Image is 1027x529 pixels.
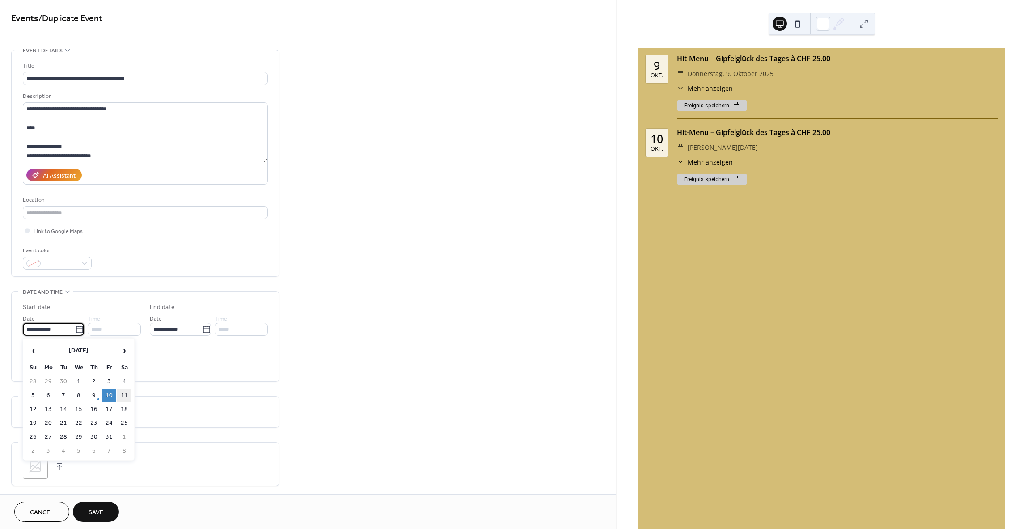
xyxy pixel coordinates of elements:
span: Date [23,314,35,324]
td: 1 [72,375,86,388]
span: › [118,342,131,360]
td: 6 [41,389,55,402]
td: 3 [41,444,55,457]
span: [PERSON_NAME][DATE] [688,142,758,153]
td: 10 [102,389,116,402]
th: Sa [117,361,131,374]
td: 7 [102,444,116,457]
div: Okt. [651,146,663,152]
td: 27 [41,431,55,444]
td: 22 [72,417,86,430]
span: Time [215,314,227,324]
td: 3 [102,375,116,388]
th: We [72,361,86,374]
span: Mehr anzeigen [688,84,733,93]
td: 21 [56,417,71,430]
span: ‹ [26,342,40,360]
td: 5 [26,389,40,402]
span: / Duplicate Event [38,10,102,27]
td: 14 [56,403,71,416]
td: 4 [56,444,71,457]
td: 23 [87,417,101,430]
div: ​ [677,142,684,153]
th: Mo [41,361,55,374]
td: 13 [41,403,55,416]
td: 30 [87,431,101,444]
button: Save [73,502,119,522]
td: 7 [56,389,71,402]
span: Date and time [23,288,63,297]
span: Event details [23,46,63,55]
td: 28 [26,375,40,388]
th: Tu [56,361,71,374]
button: ​Mehr anzeigen [677,157,733,167]
th: [DATE] [41,341,116,360]
button: Cancel [14,502,69,522]
td: 15 [72,403,86,416]
td: 2 [26,444,40,457]
div: Hit-Menu – Gipfelglück des Tages à CHF 25.00 [677,53,998,64]
div: ​ [677,84,684,93]
td: 30 [56,375,71,388]
div: End date [150,303,175,312]
div: Title [23,61,266,71]
div: Location [23,195,266,205]
td: 19 [26,417,40,430]
td: 11 [117,389,131,402]
span: Mehr anzeigen [688,157,733,167]
div: 9 [654,60,660,71]
td: 12 [26,403,40,416]
span: Cancel [30,508,54,517]
button: ​Mehr anzeigen [677,84,733,93]
td: 29 [72,431,86,444]
td: 31 [102,431,116,444]
span: Link to Google Maps [34,227,83,236]
td: 2 [87,375,101,388]
td: 24 [102,417,116,430]
div: 10 [651,133,663,144]
div: Start date [23,303,51,312]
div: Hit-Menu – Gipfelglück des Tages à CHF 25.00 [677,127,998,138]
td: 25 [117,417,131,430]
td: 8 [117,444,131,457]
div: AI Assistant [43,171,76,181]
div: ​ [677,68,684,79]
div: Okt. [651,73,663,79]
td: 5 [72,444,86,457]
td: 8 [72,389,86,402]
td: 20 [41,417,55,430]
th: Fr [102,361,116,374]
td: 6 [87,444,101,457]
th: Th [87,361,101,374]
td: 4 [117,375,131,388]
span: Date [150,314,162,324]
button: AI Assistant [26,169,82,181]
span: Donnerstag, 9. Oktober 2025 [688,68,773,79]
td: 17 [102,403,116,416]
span: Save [89,508,103,517]
div: ​ [677,157,684,167]
td: 29 [41,375,55,388]
td: 26 [26,431,40,444]
span: Time [88,314,100,324]
td: 9 [87,389,101,402]
a: Events [11,10,38,27]
div: Description [23,92,266,101]
td: 18 [117,403,131,416]
td: 28 [56,431,71,444]
td: 1 [117,431,131,444]
button: Ereignis speichern [677,174,747,185]
button: Ereignis speichern [677,100,747,111]
div: Event color [23,246,90,255]
div: ; [23,454,48,479]
td: 16 [87,403,101,416]
th: Su [26,361,40,374]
